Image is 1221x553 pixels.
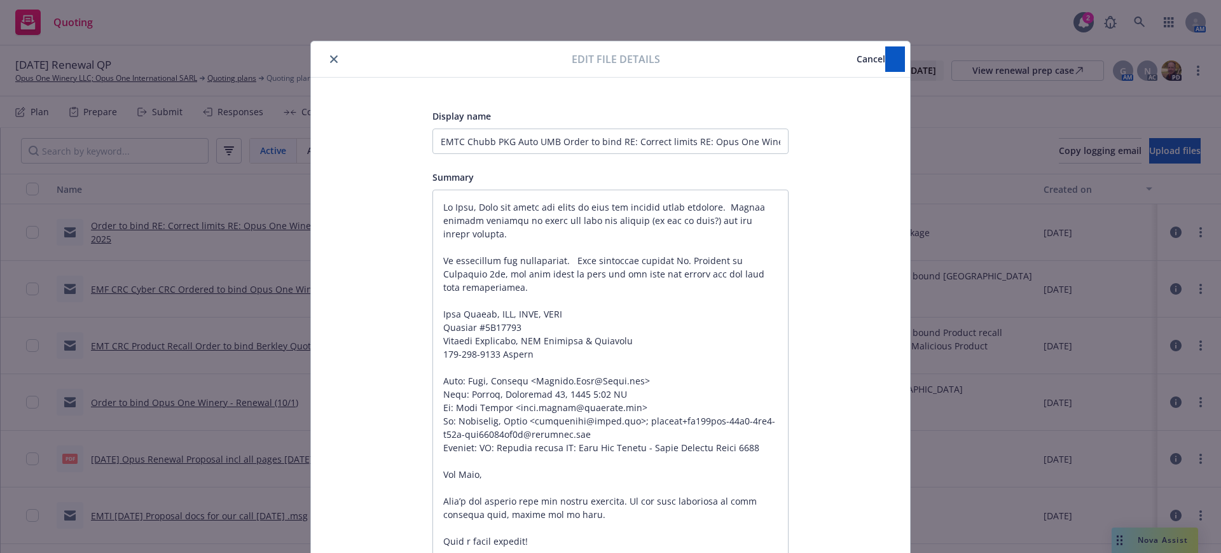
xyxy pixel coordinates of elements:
button: close [326,52,341,67]
span: Cancel [857,53,885,65]
input: Add display name here [432,129,789,154]
span: Edit file details [572,52,660,67]
span: Summary [432,171,474,183]
span: Display name [432,110,491,122]
button: Cancel [857,46,885,72]
button: Save [885,46,905,72]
